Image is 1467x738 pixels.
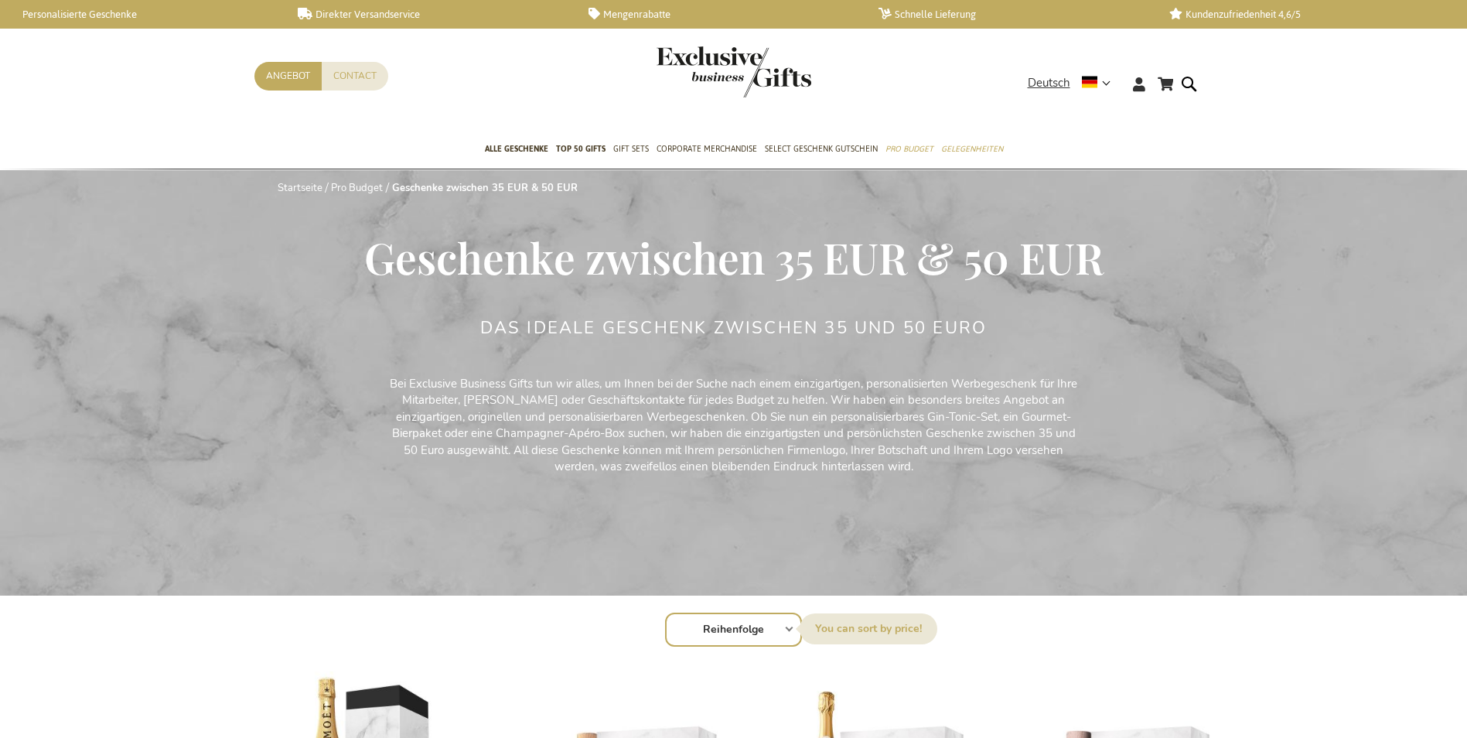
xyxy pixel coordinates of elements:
[485,131,548,169] a: Alle Geschenke
[657,46,811,97] img: Exclusive Business gifts logo
[613,141,649,157] span: Gift Sets
[885,141,933,157] span: Pro Budget
[1169,8,1435,21] a: Kundenzufriedenheit 4,6/5
[878,8,1144,21] a: Schnelle Lieferung
[885,131,933,169] a: Pro Budget
[556,141,606,157] span: TOP 50 Gifts
[657,141,757,157] span: Corporate Merchandise
[322,62,388,91] a: Contact
[657,131,757,169] a: Corporate Merchandise
[8,8,273,21] a: Personalisierte Geschenke
[941,141,1003,157] span: Gelegenheiten
[331,181,383,195] a: Pro Budget
[941,131,1003,169] a: Gelegenheiten
[613,131,649,169] a: Gift Sets
[278,181,322,195] a: Startseite
[364,228,1104,285] span: Geschenke zwischen 35 EUR & 50 EUR
[298,8,563,21] a: Direkter Versandservice
[485,141,548,157] span: Alle Geschenke
[765,131,878,169] a: Select Geschenk Gutschein
[556,131,606,169] a: TOP 50 Gifts
[480,319,988,337] h2: Das ideale Geschenk zwischen 35 und 50 Euro
[800,613,937,644] label: Sortieren nach
[657,46,734,97] a: store logo
[392,181,578,195] strong: Geschenke zwischen 35 EUR & 50 EUR
[386,376,1082,476] p: Bei Exclusive Business Gifts tun wir alles, um Ihnen bei der Suche nach einem einzigartigen, pers...
[254,62,322,91] a: Angebot
[589,8,854,21] a: Mengenrabatte
[1028,74,1070,92] span: Deutsch
[765,141,878,157] span: Select Geschenk Gutschein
